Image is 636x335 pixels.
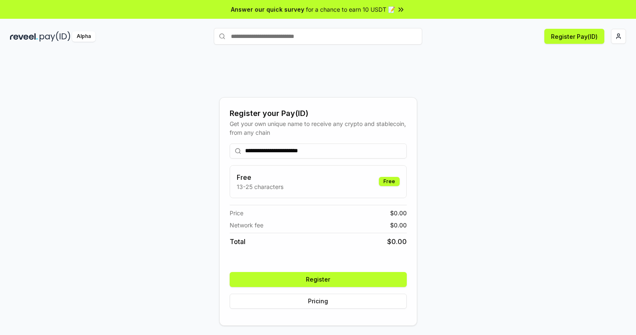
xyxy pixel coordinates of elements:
[390,209,407,217] span: $ 0.00
[230,119,407,137] div: Get your own unique name to receive any crypto and stablecoin, from any chain
[230,108,407,119] div: Register your Pay(ID)
[72,31,95,42] div: Alpha
[40,31,70,42] img: pay_id
[230,237,245,247] span: Total
[544,29,604,44] button: Register Pay(ID)
[230,294,407,309] button: Pricing
[306,5,395,14] span: for a chance to earn 10 USDT 📝
[230,221,263,229] span: Network fee
[390,221,407,229] span: $ 0.00
[237,182,283,191] p: 13-25 characters
[379,177,400,186] div: Free
[230,272,407,287] button: Register
[231,5,304,14] span: Answer our quick survey
[10,31,38,42] img: reveel_dark
[387,237,407,247] span: $ 0.00
[237,172,283,182] h3: Free
[230,209,243,217] span: Price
